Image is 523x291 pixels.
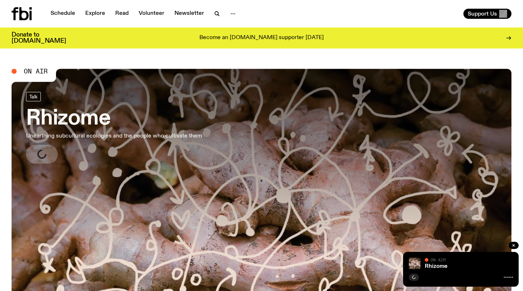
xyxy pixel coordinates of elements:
a: Explore [81,9,109,19]
a: Talk [26,92,41,101]
h3: Rhizome [26,109,202,129]
span: Support Us [468,10,497,17]
button: Support Us [463,9,511,19]
span: Talk [29,94,38,99]
p: Unearthing subcultural ecologies and the people who cultivate them [26,132,202,140]
p: Become an [DOMAIN_NAME] supporter [DATE] [199,35,324,41]
a: Volunteer [134,9,169,19]
h3: Donate to [DOMAIN_NAME] [12,32,66,44]
a: Rhizome [425,263,448,269]
span: On Air [24,68,48,75]
img: A close up picture of a bunch of ginger roots. Yellow squiggles with arrows, hearts and dots are ... [409,258,420,269]
a: Read [111,9,133,19]
a: RhizomeUnearthing subcultural ecologies and the people who cultivate them [26,92,202,164]
a: Schedule [46,9,79,19]
span: On Air [431,257,446,262]
a: Newsletter [170,9,208,19]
